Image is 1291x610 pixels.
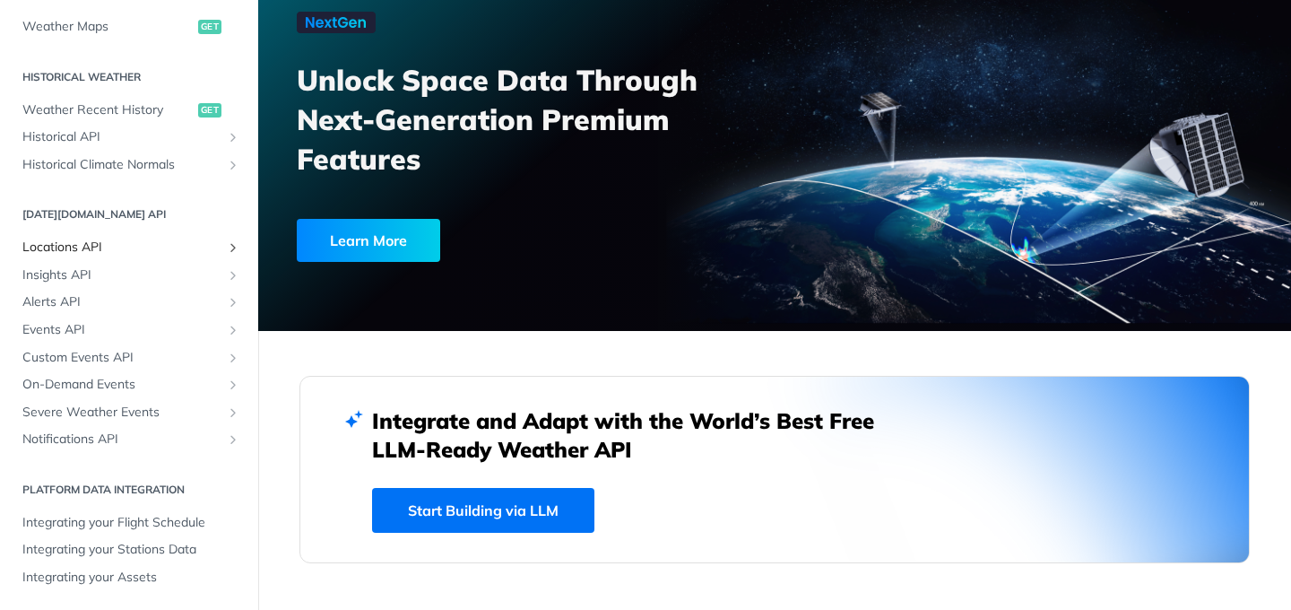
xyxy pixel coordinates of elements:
span: Notifications API [22,431,221,449]
h2: Platform DATA integration [13,482,245,498]
h2: [DATE][DOMAIN_NAME] API [13,206,245,222]
a: Insights APIShow subpages for Insights API [13,262,245,289]
span: Integrating your Flight Schedule [22,514,240,532]
button: Show subpages for Alerts API [226,295,240,309]
button: Show subpages for Events API [226,323,240,337]
span: Historical API [22,128,221,146]
a: On-Demand EventsShow subpages for On-Demand Events [13,371,245,398]
button: Show subpages for Insights API [226,268,240,283]
a: Historical Climate NormalsShow subpages for Historical Climate Normals [13,152,245,179]
span: get [198,20,221,34]
h2: Historical Weather [13,69,245,85]
button: Show subpages for Severe Weather Events [226,405,240,420]
span: Weather Recent History [22,101,194,119]
h3: Unlock Space Data Through Next-Generation Premium Features [297,60,794,179]
span: Locations API [22,239,221,257]
a: Alerts APIShow subpages for Alerts API [13,289,245,316]
span: Severe Weather Events [22,404,221,422]
a: Events APIShow subpages for Events API [13,317,245,344]
a: Learn More [297,219,695,262]
a: Start Building via LLM [372,488,594,533]
span: get [198,103,221,118]
img: NextGen [297,12,376,33]
button: Show subpages for Locations API [226,240,240,255]
button: Show subpages for Notifications API [226,432,240,447]
a: Integrating your Assets [13,564,245,591]
span: Weather Maps [22,18,194,36]
button: Show subpages for Custom Events API [226,351,240,365]
a: Weather Recent Historyget [13,97,245,124]
span: Custom Events API [22,349,221,367]
button: Show subpages for Historical Climate Normals [226,158,240,172]
button: Show subpages for Historical API [226,130,240,144]
a: Weather Mapsget [13,13,245,40]
a: Notifications APIShow subpages for Notifications API [13,426,245,453]
a: Custom Events APIShow subpages for Custom Events API [13,344,245,371]
h2: Integrate and Adapt with the World’s Best Free LLM-Ready Weather API [372,406,901,464]
a: Integrating your Flight Schedule [13,510,245,536]
span: Insights API [22,266,221,284]
a: Locations APIShow subpages for Locations API [13,234,245,261]
span: Events API [22,321,221,339]
a: Severe Weather EventsShow subpages for Severe Weather Events [13,399,245,426]
span: Integrating your Assets [22,569,240,587]
a: Historical APIShow subpages for Historical API [13,124,245,151]
span: Historical Climate Normals [22,156,221,174]
a: Integrating your Stations Data [13,536,245,563]
span: Integrating your Stations Data [22,541,240,559]
span: Alerts API [22,293,221,311]
button: Show subpages for On-Demand Events [226,378,240,392]
div: Learn More [297,219,440,262]
span: On-Demand Events [22,376,221,394]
